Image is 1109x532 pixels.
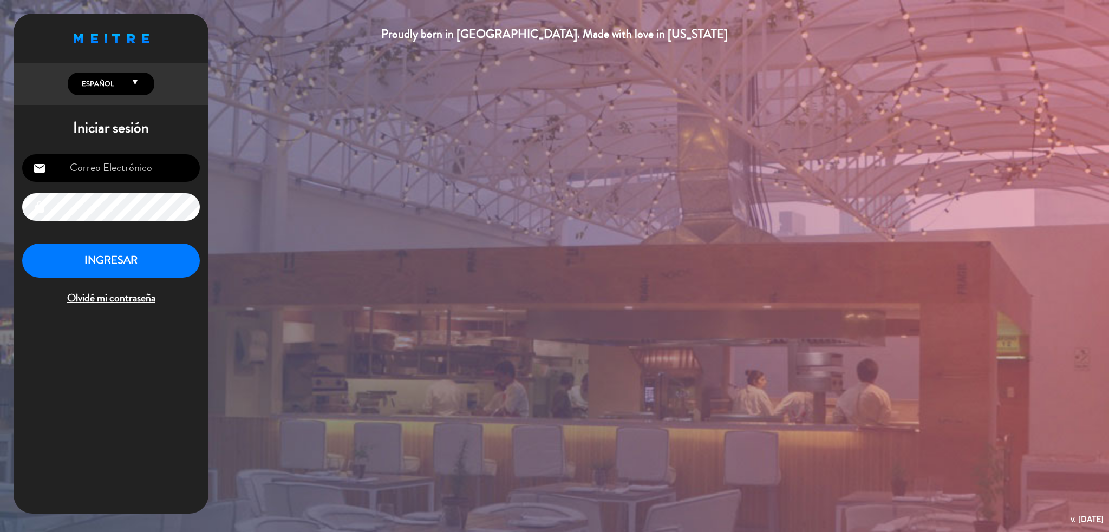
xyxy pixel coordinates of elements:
span: Olvidé mi contraseña [22,290,200,307]
i: lock [33,201,46,214]
span: Español [79,78,114,89]
h1: Iniciar sesión [14,119,208,137]
input: Correo Electrónico [22,154,200,182]
i: email [33,162,46,175]
div: v. [DATE] [1071,512,1104,527]
button: INGRESAR [22,244,200,278]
